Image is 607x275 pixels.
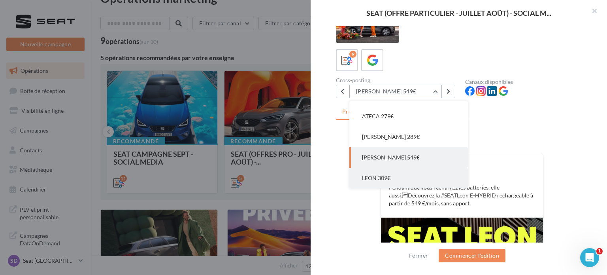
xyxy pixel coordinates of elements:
p: Pendant que vous rechargez les batteries, elle aussi. Découvrez la #SEATLeon E-HYBRID rechargeabl... [389,184,535,207]
span: SEAT (OFFRE PARTICULIER - JUILLET AOÛT) - SOCIAL M... [366,9,551,17]
div: Canaux disponibles [465,79,588,85]
span: LEON 309€ [362,174,390,181]
button: [PERSON_NAME] 549€ [349,85,442,98]
button: [PERSON_NAME] 549€ [349,147,468,168]
button: ATECA 279€ [349,106,468,127]
span: ATECA 279€ [362,113,394,119]
div: Cross-posting [336,78,459,83]
button: Fermer [406,251,431,260]
span: [PERSON_NAME] 289€ [362,133,420,140]
button: Commencer l'édition [439,249,505,262]
div: 9 [349,51,356,58]
button: LEON 309€ [349,168,468,188]
iframe: Intercom live chat [580,248,599,267]
button: [PERSON_NAME] 289€ [349,127,468,147]
span: 1 [596,248,603,254]
span: [PERSON_NAME] 549€ [362,154,420,161]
